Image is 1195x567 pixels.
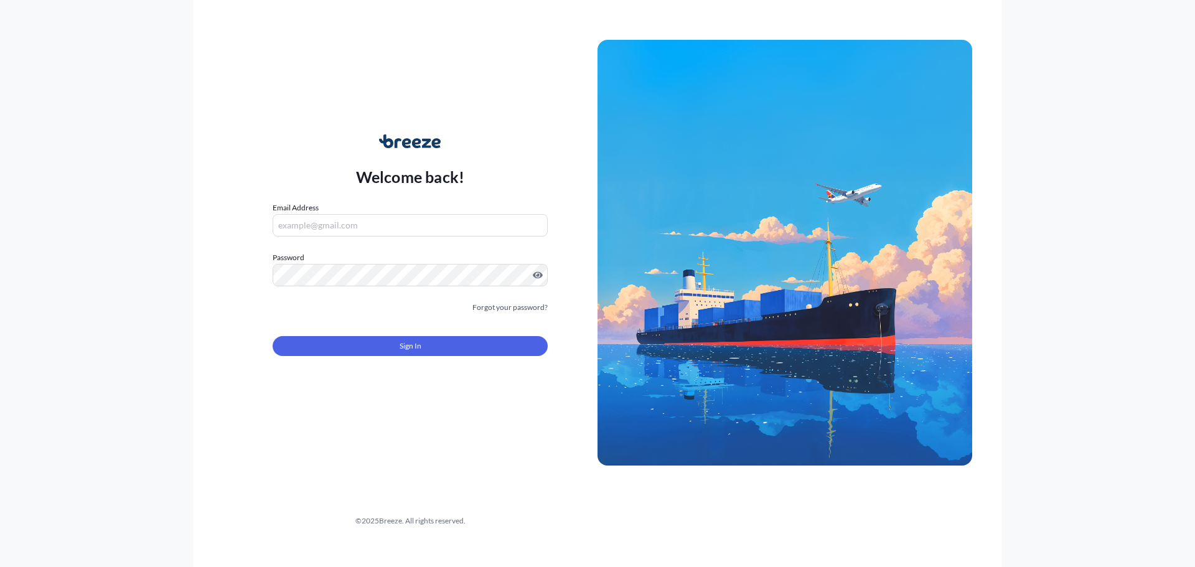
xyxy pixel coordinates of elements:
a: Forgot your password? [472,301,548,314]
label: Email Address [273,202,319,214]
input: example@gmail.com [273,214,548,237]
label: Password [273,251,548,264]
img: Ship illustration [597,40,972,466]
button: Show password [533,270,543,280]
span: Sign In [400,340,421,352]
div: © 2025 Breeze. All rights reserved. [223,515,597,527]
p: Welcome back! [356,167,465,187]
button: Sign In [273,336,548,356]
